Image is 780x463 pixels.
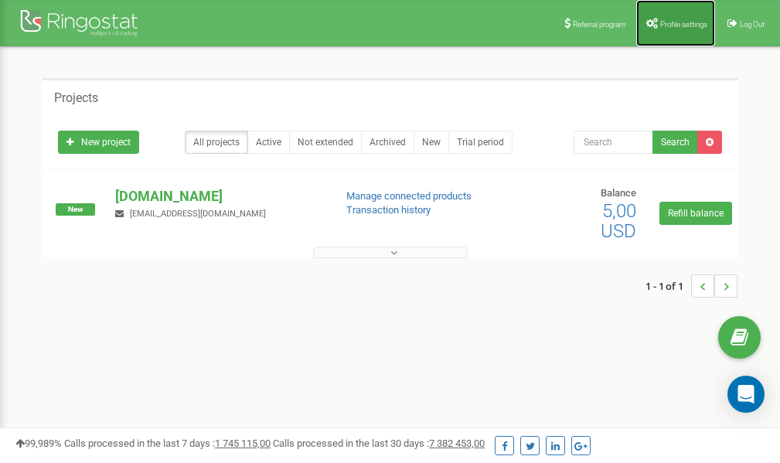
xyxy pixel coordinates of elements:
[273,437,485,449] span: Calls processed in the last 30 days :
[54,91,98,105] h5: Projects
[185,131,248,154] a: All projects
[361,131,414,154] a: Archived
[414,131,449,154] a: New
[346,190,472,202] a: Manage connected products
[652,131,698,154] button: Search
[429,437,485,449] u: 7 382 453,00
[601,187,636,199] span: Balance
[247,131,290,154] a: Active
[346,204,431,216] a: Transaction history
[130,209,266,219] span: [EMAIL_ADDRESS][DOMAIN_NAME]
[115,186,321,206] p: [DOMAIN_NAME]
[645,274,691,298] span: 1 - 1 of 1
[574,131,653,154] input: Search
[601,200,636,242] span: 5,00 USD
[645,259,737,313] nav: ...
[659,202,732,225] a: Refill balance
[289,131,362,154] a: Not extended
[573,20,626,29] span: Referral program
[15,437,62,449] span: 99,989%
[727,376,765,413] div: Open Intercom Messenger
[448,131,513,154] a: Trial period
[56,203,95,216] span: New
[64,437,271,449] span: Calls processed in the last 7 days :
[215,437,271,449] u: 1 745 115,00
[660,20,707,29] span: Profile settings
[740,20,765,29] span: Log Out
[58,131,139,154] a: New project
